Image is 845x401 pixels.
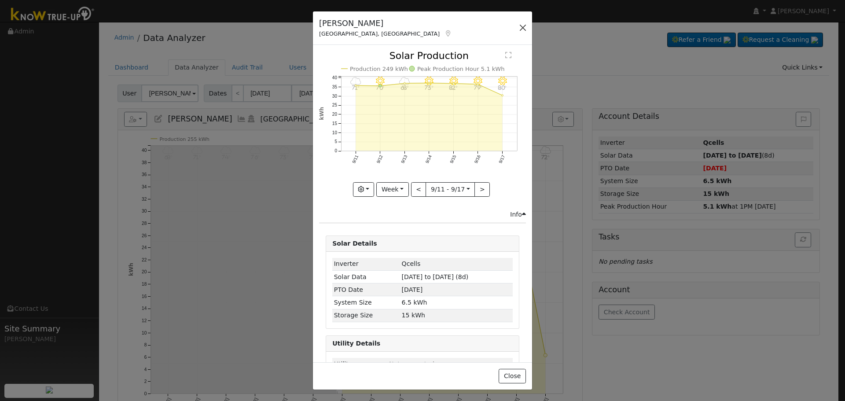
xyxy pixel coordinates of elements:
[332,283,400,296] td: PTO Date
[351,154,359,164] text: 9/11
[348,85,364,90] p: 71°
[332,271,400,283] td: Solar Data
[399,77,410,85] i: 9/13 - Cloudy
[402,260,421,267] span: ID: 1543, authorized: 09/12/25
[332,75,338,80] text: 40
[319,30,440,37] span: [GEOGRAPHIC_DATA], [GEOGRAPHIC_DATA]
[379,85,382,87] circle: onclick=""
[510,210,526,219] div: Info
[332,258,400,271] td: Inverter
[446,85,461,90] p: 82°
[470,85,486,90] p: 79°
[376,77,385,85] i: 9/12 - Clear
[498,77,507,85] i: 9/17 - Clear
[402,312,425,319] span: 15 kWh
[402,286,423,293] span: [DATE]
[332,296,400,309] td: System Size
[453,83,455,85] circle: onclick=""
[332,85,338,89] text: 35
[404,83,405,85] circle: onclick=""
[474,77,482,85] i: 9/16 - Clear
[474,182,490,197] button: >
[350,66,408,72] text: Production 249 kWh
[319,18,452,29] h5: [PERSON_NAME]
[376,154,384,164] text: 9/12
[400,154,408,164] text: 9/13
[319,107,325,120] text: kWh
[499,369,525,384] button: Close
[474,154,481,164] text: 9/16
[477,84,479,85] circle: onclick=""
[449,154,457,164] text: 9/15
[505,52,511,59] text: 
[350,77,361,85] i: 9/11 - MostlyCloudy
[332,103,338,108] text: 25
[444,30,452,37] a: Map
[428,82,430,84] circle: onclick=""
[425,154,433,164] text: 9/14
[332,94,338,99] text: 30
[376,182,408,197] button: Week
[411,182,426,197] button: <
[426,182,475,197] button: 9/11 - 9/17
[449,77,458,85] i: 9/15 - Clear
[502,95,503,96] circle: onclick=""
[372,85,388,90] p: 70°
[332,112,338,117] text: 20
[332,240,377,247] strong: Solar Details
[332,130,338,135] text: 10
[402,299,427,306] span: 6.5 kWh
[332,309,400,322] td: Storage Size
[335,140,338,144] text: 5
[332,358,387,371] td: Utility
[417,66,505,72] text: Peak Production Hour 5.1 kWh
[495,85,510,90] p: 80°
[335,149,338,154] text: 0
[498,154,506,164] text: 9/17
[355,85,356,87] circle: onclick=""
[402,273,469,280] span: [DATE] to [DATE] (8d)
[422,85,437,90] p: 73°
[332,121,338,126] text: 15
[397,85,412,90] p: 68°
[389,361,434,368] span: Not connected
[389,50,469,61] text: Solar Production
[332,340,380,347] strong: Utility Details
[425,77,434,85] i: 9/14 - Clear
